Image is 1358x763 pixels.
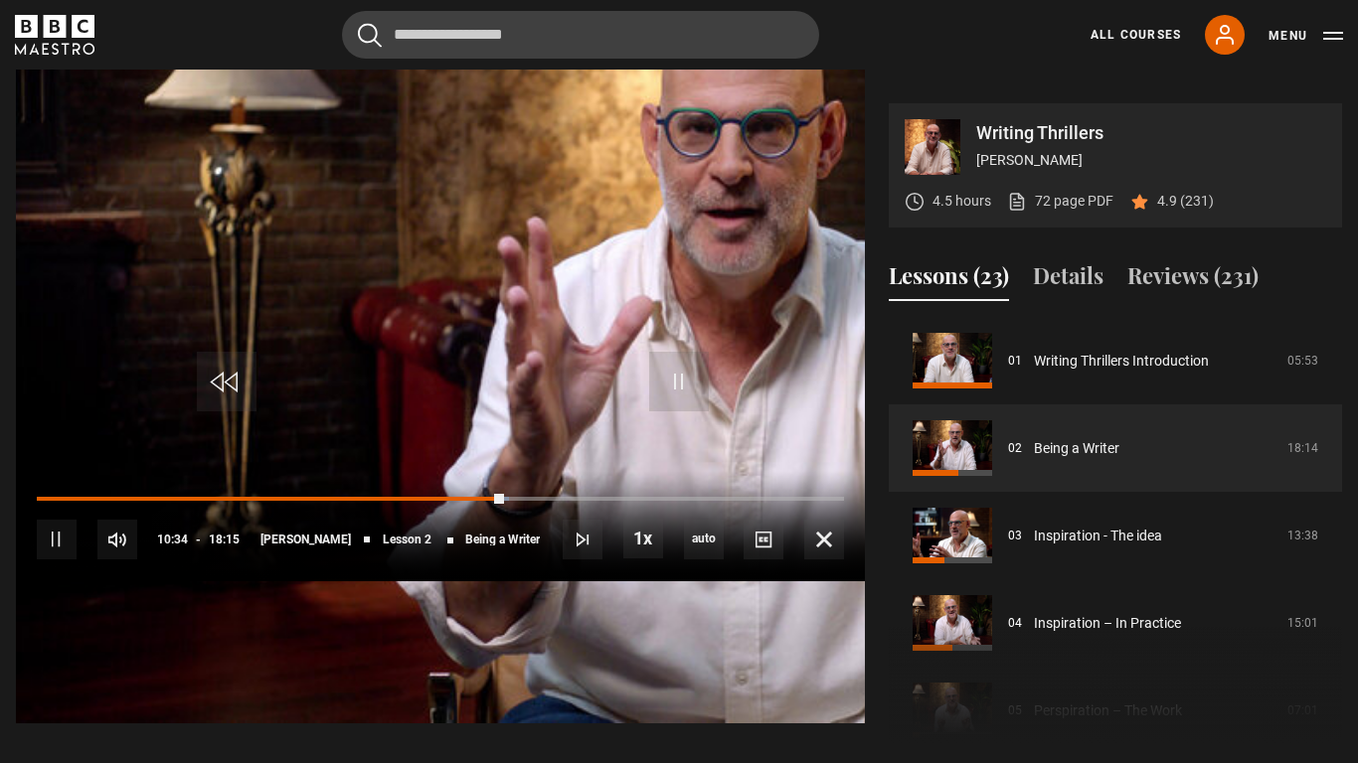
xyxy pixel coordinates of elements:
span: - [196,533,201,546]
div: Progress Bar [37,497,844,501]
span: Being a Writer [465,534,540,545]
a: All Courses [1091,26,1181,44]
span: auto [684,520,724,559]
div: Current quality: 720p [684,520,724,559]
button: Next Lesson [563,520,602,559]
a: Inspiration - The idea [1034,526,1162,546]
button: Fullscreen [804,520,844,559]
a: Being a Writer [1034,438,1119,459]
span: 18:15 [209,522,240,557]
button: Reviews (231) [1127,259,1259,301]
button: Pause [37,520,77,559]
p: 4.5 hours [933,191,991,212]
p: Writing Thrillers [976,124,1326,142]
p: [PERSON_NAME] [976,150,1326,171]
a: 72 page PDF [1007,191,1113,212]
a: Inspiration – In Practice [1034,613,1181,634]
a: Writing Thrillers Introduction [1034,351,1209,372]
span: Lesson 2 [383,534,431,545]
button: Captions [744,520,783,559]
button: Details [1033,259,1103,301]
input: Search [342,11,819,59]
button: Lessons (23) [889,259,1009,301]
button: Playback Rate [623,519,663,558]
svg: BBC Maestro [15,15,94,55]
button: Toggle navigation [1269,26,1343,46]
button: Mute [97,520,137,559]
button: Submit the search query [358,23,382,48]
span: 10:34 [157,522,188,557]
span: [PERSON_NAME] [260,534,351,545]
p: 4.9 (231) [1157,191,1214,212]
video-js: Video Player [16,103,865,580]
